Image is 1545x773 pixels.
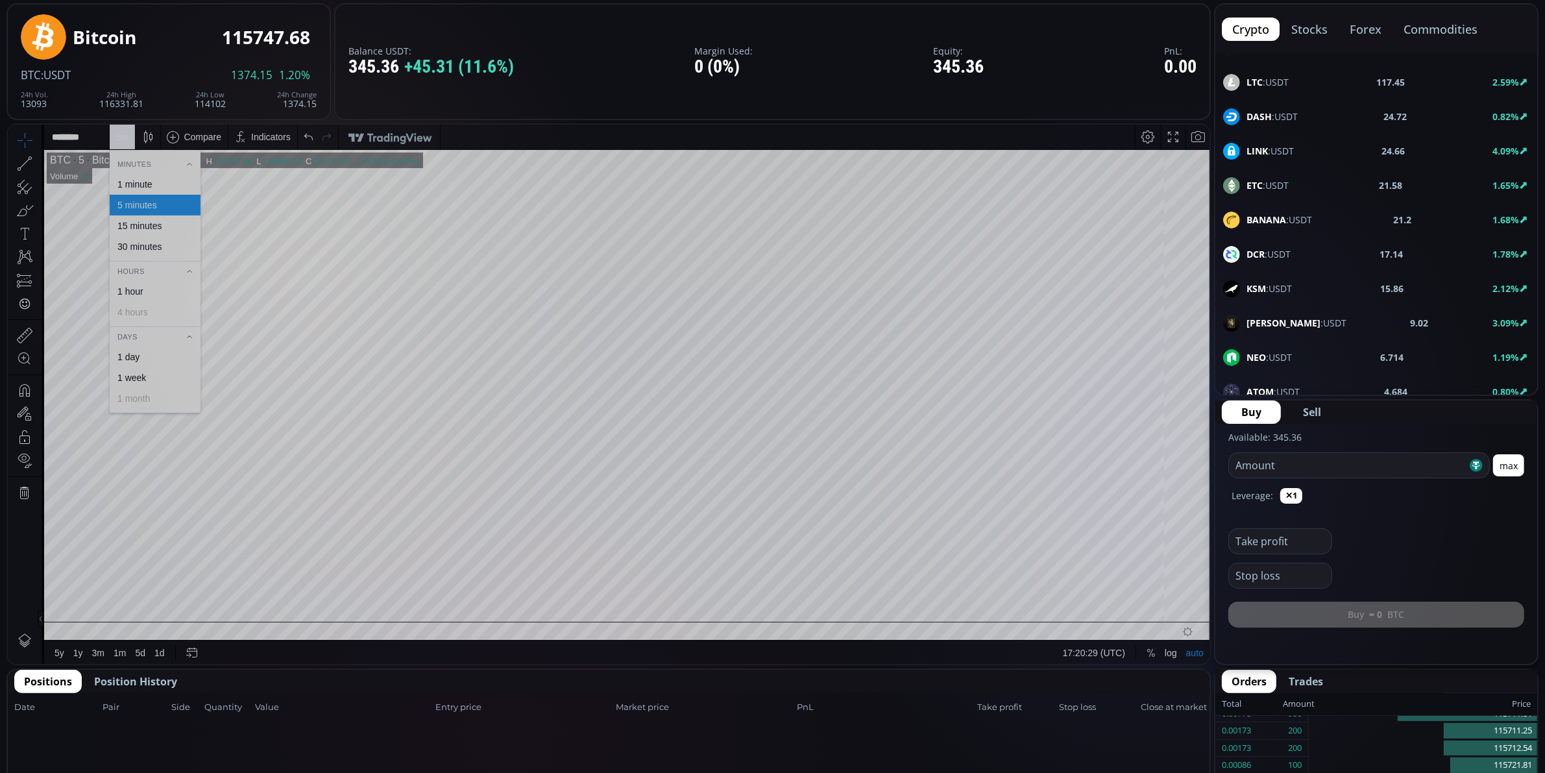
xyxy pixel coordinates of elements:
span: :USDT [1247,282,1292,295]
div: Bitcoin [73,27,136,47]
label: Available: 345.36 [1228,431,1302,443]
span: Trades [1289,674,1323,689]
div: Hide Drawings Toolbar [30,485,36,503]
b: 2.12% [1492,282,1519,295]
button: Position History [84,670,187,693]
b: DASH [1247,110,1272,123]
div: 0.00173 [1222,740,1251,757]
label: PnL: [1164,46,1197,56]
span: :USDT [1247,144,1294,158]
button: commodities [1393,18,1488,41]
div: 5d [128,523,138,534]
span: Orders [1232,674,1267,689]
div: 13093 [21,91,48,108]
div: 115669.10 [154,32,194,42]
b: 24.72 [1383,110,1407,123]
div: 115712.54 [1309,740,1537,757]
span: Date [14,701,99,714]
b: [PERSON_NAME] [1247,317,1320,329]
b: 4.09% [1492,145,1519,157]
div: 24h High [99,91,143,99]
span: Side [171,701,201,714]
b: 9.02 [1411,316,1429,330]
div: Volume [42,47,70,56]
div: 24h Low [195,91,226,99]
div: 4 hours [110,182,140,193]
div: 1 day [110,227,132,238]
b: 0.82% [1492,110,1519,123]
span: 1374.15 [231,69,273,81]
div: Amount [1283,696,1315,713]
div: Days [102,205,193,219]
div: log [1157,523,1169,534]
b: KSM [1247,282,1266,295]
b: 117.45 [1376,75,1405,89]
b: 21.58 [1379,178,1402,192]
span: :USDT [1247,316,1346,330]
span: Sell [1303,404,1321,420]
b: NEO [1247,351,1266,363]
div: 5 [63,30,77,42]
b: LINK [1247,145,1268,157]
div: 1 month [110,269,143,279]
div: 1d [147,523,157,534]
div:  [12,173,22,186]
div: Toggle Log Scale [1152,516,1174,541]
div: 1 minute [110,55,145,65]
span: :USDT [41,67,71,82]
div: 30 minutes [110,117,154,127]
b: ATOM [1247,386,1274,398]
div: Compare [176,7,213,18]
div: 15 minutes [110,96,154,106]
div: 115747.68 [205,32,245,42]
b: 6.714 [1381,350,1404,364]
span: :USDT [1247,247,1291,261]
button: Positions [14,670,82,693]
div: 5 minutes [110,75,149,86]
div: 0.00 [1164,57,1197,77]
div: 115747.67 [304,32,344,42]
div: 1y [66,523,75,534]
span: Quantity [204,701,251,714]
b: 21.2 [1393,213,1411,227]
div: BTC [42,30,63,42]
div: 24h Vol. [21,91,48,99]
div: 5y [47,523,56,534]
span: Stop loss [1059,701,1137,714]
b: 1.65% [1492,179,1519,191]
b: DCR [1247,248,1265,260]
b: 3.09% [1492,317,1519,329]
div: 116331.81 [99,91,143,108]
div: 1 week [110,248,138,258]
span: PnL [797,701,973,714]
label: Margin Used: [694,46,753,56]
div: 114102 [195,91,226,108]
b: 1.78% [1492,248,1519,260]
div: Price [1315,696,1531,713]
div: Total [1222,696,1283,713]
div: Toggle Percentage [1134,516,1152,541]
div: 0.00173 [1222,722,1251,739]
button: Sell [1283,400,1341,424]
span: 1.20% [279,69,310,81]
span: :USDT [1247,110,1298,123]
div: Minutes [102,32,193,47]
div: 115747.68 [222,27,310,47]
button: crypto [1222,18,1280,41]
button: forex [1339,18,1392,41]
div: +78.58 (+0.07%) [348,32,411,42]
label: Equity: [933,46,984,56]
label: Leverage: [1232,489,1273,502]
button: max [1493,454,1524,476]
b: 1.19% [1492,351,1519,363]
div: 5 m [108,7,121,18]
b: 1.68% [1492,214,1519,226]
div: Toggle Auto Scale [1174,516,1200,541]
button: 17:20:29 (UTC) [1051,516,1122,541]
span: :USDT [1247,213,1312,227]
span: :USDT [1247,178,1289,192]
div: 0 (0%) [694,57,753,77]
div: 24h Change [277,91,317,99]
span: +45.31 (11.6%) [404,57,514,77]
div: 1 hour [110,162,136,172]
